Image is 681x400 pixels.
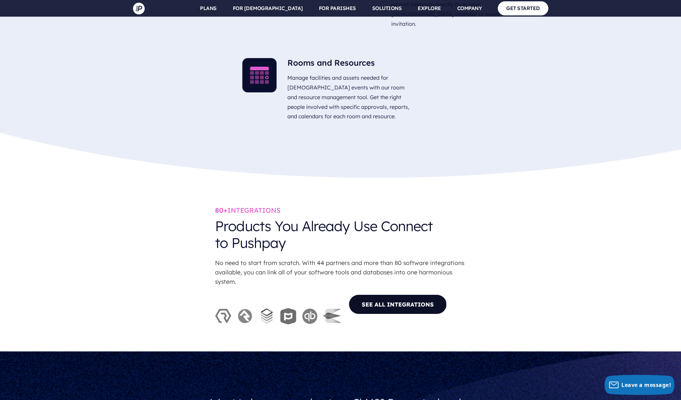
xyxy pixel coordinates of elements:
[621,381,671,389] span: Leave a message!
[605,375,674,395] button: Leave a message!
[215,255,466,289] p: No need to start from scratch. With 44 partners and more than 80 software integrations available,...
[215,214,433,255] p: Products You Already Use Connect to Pushpay
[242,58,277,92] img: Rooms and Resources - Illustration
[287,70,412,124] p: Manage facilities and assets needed for [DEMOGRAPHIC_DATA] events with our room and resource mana...
[215,206,227,214] b: 80+
[349,294,447,314] a: SEE ALL INTEGRATIONS
[215,206,466,214] h2: INTEGRATIONS
[215,308,341,325] img: logos-integrations.png
[498,1,548,15] a: GET STARTED
[287,58,412,70] h5: Rooms and Resources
